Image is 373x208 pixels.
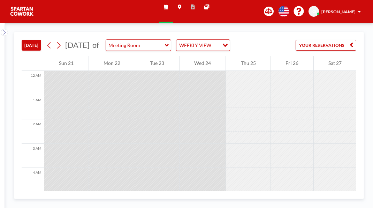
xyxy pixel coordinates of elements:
[22,119,44,144] div: 2 AM
[22,168,44,192] div: 4 AM
[271,56,313,71] div: Fri 26
[89,56,135,71] div: Mon 22
[22,144,44,168] div: 3 AM
[22,71,44,95] div: 12 AM
[135,56,179,71] div: Tue 23
[321,9,356,14] span: [PERSON_NAME]
[176,40,230,51] div: Search for option
[44,56,89,71] div: Sun 21
[22,95,44,120] div: 1 AM
[296,40,356,51] button: YOUR RESERVATIONS
[10,5,34,17] img: organization-logo
[178,41,212,49] span: WEEKLY VIEW
[92,40,99,50] span: of
[314,56,357,71] div: Sat 27
[22,40,41,51] button: [DATE]
[65,40,90,50] span: [DATE]
[226,56,271,71] div: Thu 25
[311,9,317,14] span: KS
[180,56,226,71] div: Wed 24
[213,41,218,49] input: Search for option
[106,40,165,51] input: Meeting Room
